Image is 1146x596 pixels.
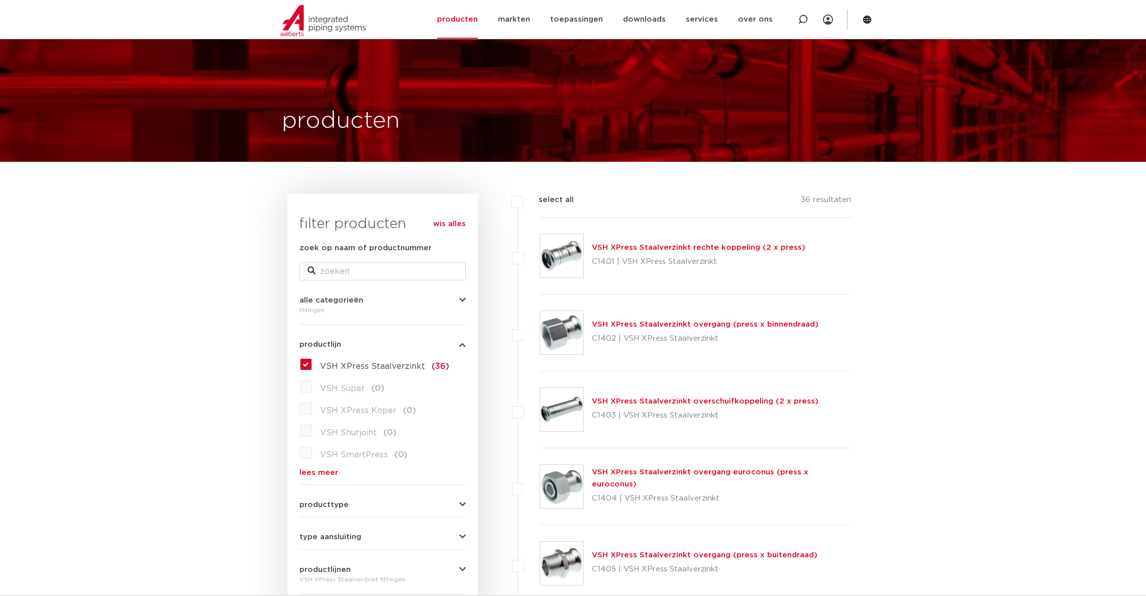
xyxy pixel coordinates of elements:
[299,573,466,585] div: VSH XPress Staalverzinkt fittingen
[299,501,466,509] button: producttype
[801,194,851,210] p: 36 resultaten
[320,362,425,370] span: VSH XPress Staalverzinkt
[540,234,583,277] img: Thumbnail for VSH XPress Staalverzinkt rechte koppeling (2 x press)
[524,194,574,206] label: select all
[299,501,349,509] span: producttype
[592,321,818,328] a: VSH XPress Staalverzinkt overgang (press x binnendraad)
[299,296,466,304] button: alle categorieën
[320,451,388,459] span: VSH SmartPress
[592,408,818,424] p: C1403 | VSH XPress Staalverzinkt
[299,533,361,541] span: type aansluiting
[299,304,466,316] div: fittingen
[299,341,466,348] button: productlijn
[432,362,449,370] span: (36)
[592,398,818,405] a: VSH XPress Staalverzinkt overschuifkoppeling (2 x press)
[299,296,363,304] span: alle categorieën
[403,407,416,415] span: (0)
[592,331,818,347] p: C1402 | VSH XPress Staalverzinkt
[299,533,466,541] button: type aansluiting
[299,214,466,234] h3: filter producten
[540,542,583,585] img: Thumbnail for VSH XPress Staalverzinkt overgang (press x buitendraad)
[299,262,466,280] input: zoeken
[592,490,852,507] p: C1404 | VSH XPress Staalverzinkt
[394,451,407,459] span: (0)
[540,388,583,431] img: Thumbnail for VSH XPress Staalverzinkt overschuifkoppeling (2 x press)
[282,105,400,137] h1: producten
[371,384,384,392] span: (0)
[383,429,396,437] span: (0)
[592,561,817,577] p: C1405 | VSH XPress Staalverzinkt
[540,465,583,508] img: Thumbnail for VSH XPress Staalverzinkt overgang euroconus (press x euroconus)
[299,566,466,573] button: productlijnen
[299,566,351,573] span: productlijnen
[320,407,396,415] span: VSH XPress Koper
[592,254,805,270] p: C1401 | VSH XPress Staalverzinkt
[299,341,341,348] span: productlijn
[320,429,377,437] span: VSH Shurjoint
[540,311,583,354] img: Thumbnail for VSH XPress Staalverzinkt overgang (press x binnendraad)
[592,551,817,559] a: VSH XPress Staalverzinkt overgang (press x buitendraad)
[433,218,466,230] a: wis alles
[592,244,805,251] a: VSH XPress Staalverzinkt rechte koppeling (2 x press)
[592,468,808,488] a: VSH XPress Staalverzinkt overgang euroconus (press x euroconus)
[299,469,466,476] a: lees meer
[320,384,365,392] span: VSH Super
[299,242,432,254] label: zoek op naam of productnummer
